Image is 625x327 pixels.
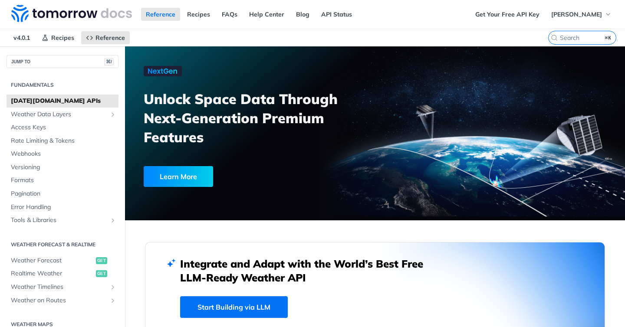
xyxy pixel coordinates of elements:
[96,257,107,264] span: get
[603,33,614,42] kbd: ⌘K
[316,8,357,21] a: API Status
[96,270,107,277] span: get
[11,97,116,105] span: [DATE][DOMAIN_NAME] APIs
[7,187,118,200] a: Pagination
[7,201,118,214] a: Error Handling
[180,257,436,284] h2: Integrate and Adapt with the World’s Best Free LLM-Ready Weather API
[109,297,116,304] button: Show subpages for Weather on Routes
[11,216,107,225] span: Tools & Libraries
[7,254,118,267] a: Weather Forecastget
[11,5,132,22] img: Tomorrow.io Weather API Docs
[11,269,94,278] span: Realtime Weather
[7,294,118,307] a: Weather on RoutesShow subpages for Weather on Routes
[144,89,385,147] h3: Unlock Space Data Through Next-Generation Premium Features
[51,34,74,42] span: Recipes
[7,147,118,160] a: Webhooks
[551,10,602,18] span: [PERSON_NAME]
[141,8,180,21] a: Reference
[11,137,116,145] span: Rate Limiting & Tokens
[144,66,182,76] img: NextGen
[7,241,118,249] h2: Weather Forecast & realtime
[11,203,116,212] span: Error Handling
[551,34,558,41] svg: Search
[144,166,336,187] a: Learn More
[11,283,107,291] span: Weather Timelines
[11,163,116,172] span: Versioning
[7,108,118,121] a: Weather Data LayersShow subpages for Weather Data Layers
[7,267,118,280] a: Realtime Weatherget
[144,166,213,187] div: Learn More
[7,121,118,134] a: Access Keys
[7,81,118,89] h2: Fundamentals
[470,8,544,21] a: Get Your Free API Key
[81,31,130,44] a: Reference
[11,150,116,158] span: Webhooks
[104,58,114,65] span: ⌘/
[11,190,116,198] span: Pagination
[11,176,116,185] span: Formats
[182,8,215,21] a: Recipes
[9,31,35,44] span: v4.0.1
[7,95,118,108] a: [DATE][DOMAIN_NAME] APIs
[7,214,118,227] a: Tools & LibrariesShow subpages for Tools & Libraries
[7,281,118,294] a: Weather TimelinesShow subpages for Weather Timelines
[95,34,125,42] span: Reference
[109,284,116,291] button: Show subpages for Weather Timelines
[109,111,116,118] button: Show subpages for Weather Data Layers
[7,161,118,174] a: Versioning
[7,55,118,68] button: JUMP TO⌘/
[11,123,116,132] span: Access Keys
[11,110,107,119] span: Weather Data Layers
[37,31,79,44] a: Recipes
[291,8,314,21] a: Blog
[180,296,288,318] a: Start Building via LLM
[546,8,616,21] button: [PERSON_NAME]
[11,296,107,305] span: Weather on Routes
[7,174,118,187] a: Formats
[217,8,242,21] a: FAQs
[7,134,118,147] a: Rate Limiting & Tokens
[244,8,289,21] a: Help Center
[11,256,94,265] span: Weather Forecast
[109,217,116,224] button: Show subpages for Tools & Libraries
